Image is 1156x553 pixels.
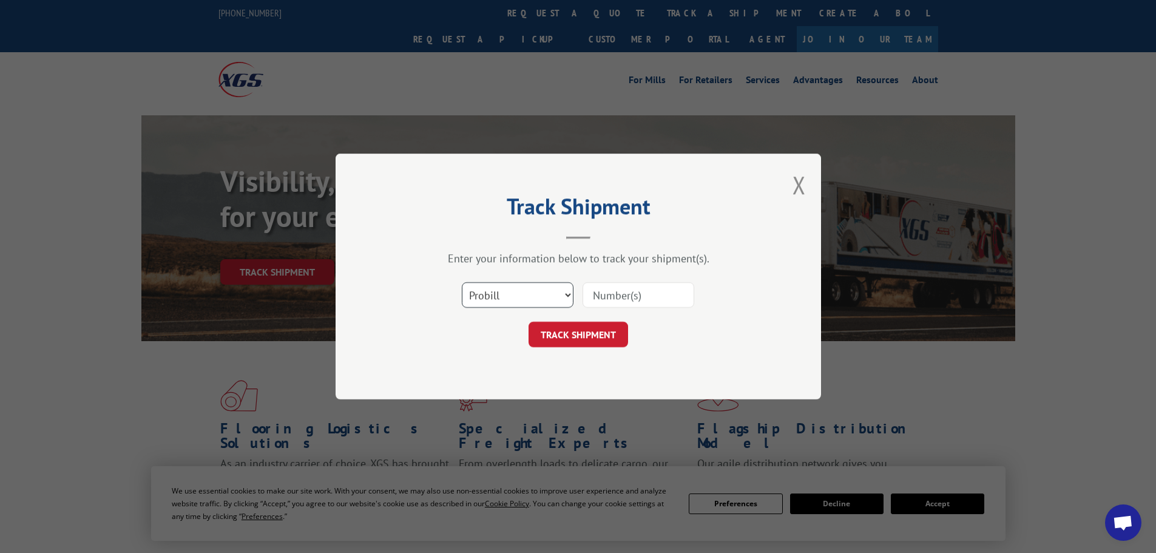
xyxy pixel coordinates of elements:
[396,251,760,265] div: Enter your information below to track your shipment(s).
[529,322,628,347] button: TRACK SHIPMENT
[1105,504,1141,541] div: Open chat
[583,282,694,308] input: Number(s)
[793,169,806,201] button: Close modal
[396,198,760,221] h2: Track Shipment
